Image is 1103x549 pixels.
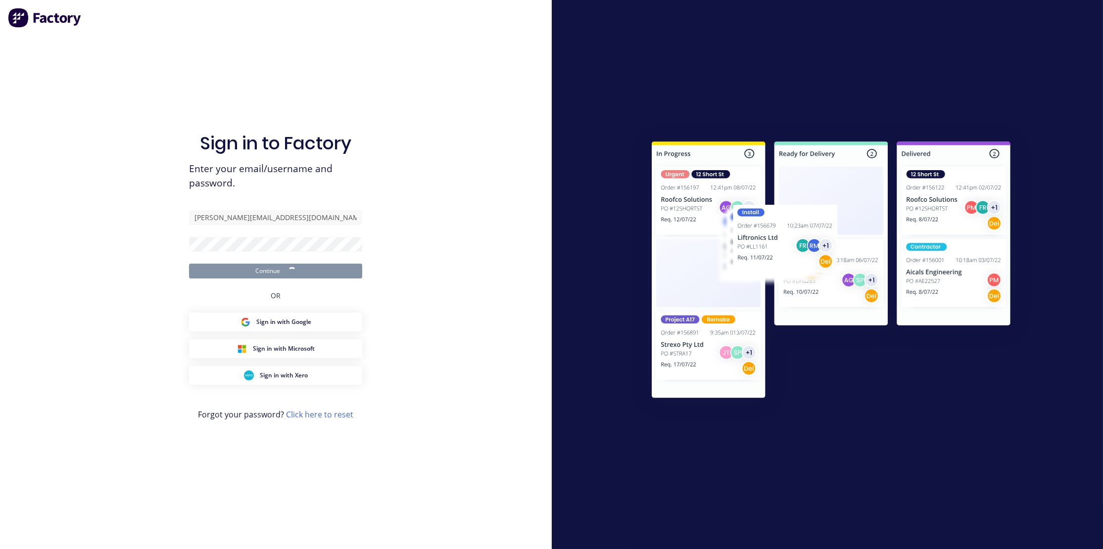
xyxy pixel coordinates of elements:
[198,409,353,420] span: Forgot your password?
[253,344,315,353] span: Sign in with Microsoft
[189,210,362,225] input: Email/Username
[189,264,362,278] button: Continue
[189,366,362,385] button: Xero Sign inSign in with Xero
[271,278,281,313] div: OR
[244,370,254,380] img: Xero Sign in
[237,344,247,354] img: Microsoft Sign in
[189,339,362,358] button: Microsoft Sign inSign in with Microsoft
[256,318,311,326] span: Sign in with Google
[630,122,1032,421] img: Sign in
[260,371,308,380] span: Sign in with Xero
[8,8,82,28] img: Factory
[200,133,351,154] h1: Sign in to Factory
[189,162,362,190] span: Enter your email/username and password.
[240,317,250,327] img: Google Sign in
[189,313,362,331] button: Google Sign inSign in with Google
[286,409,353,420] a: Click here to reset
